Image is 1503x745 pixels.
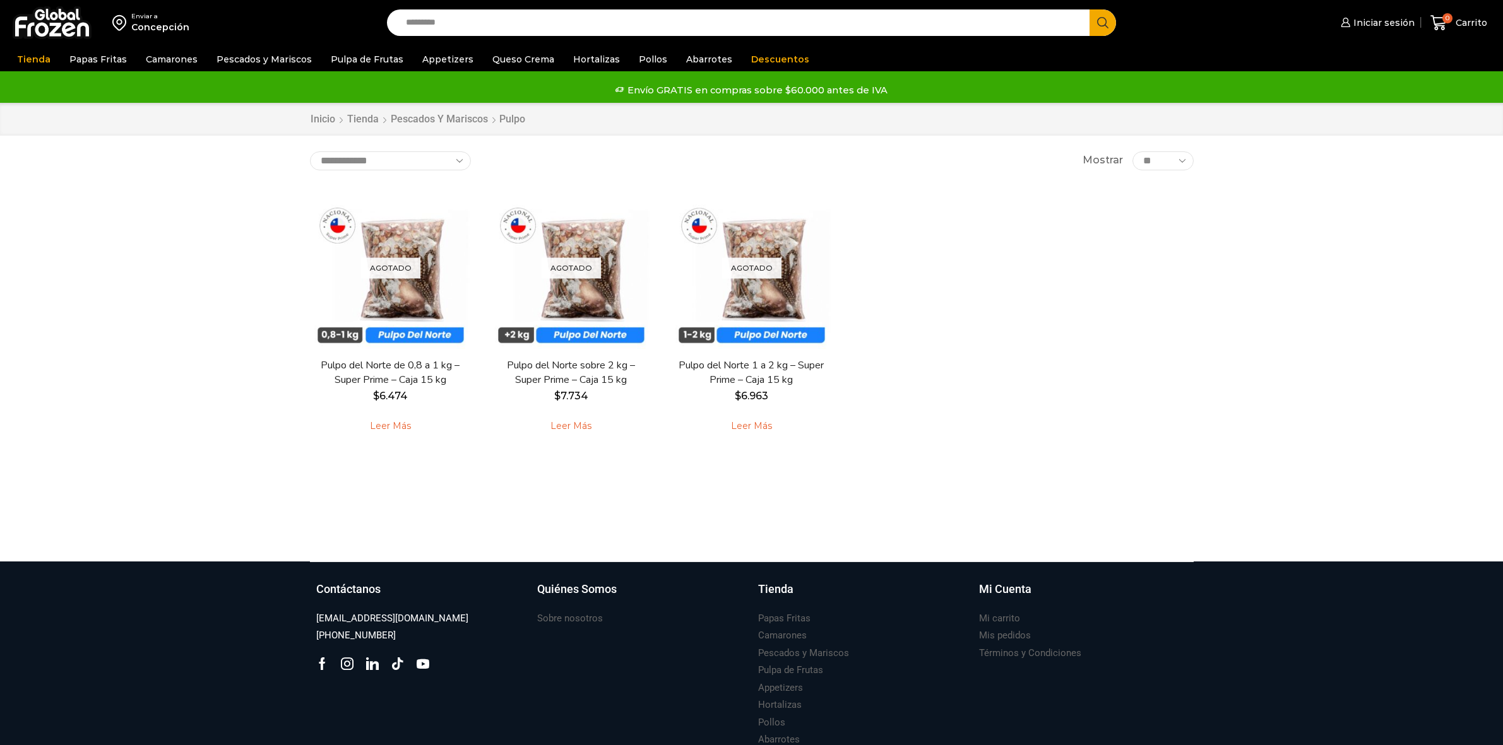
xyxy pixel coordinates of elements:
[486,47,561,71] a: Queso Crema
[758,714,785,731] a: Pollos
[554,390,588,402] bdi: 7.734
[499,113,525,125] h1: Pulpo
[316,610,468,627] a: [EMAIL_ADDRESS][DOMAIN_NAME]
[758,610,811,627] a: Papas Fritas
[373,390,379,402] span: $
[310,112,525,127] nav: Breadcrumb
[324,47,410,71] a: Pulpa de Frutas
[735,390,768,402] bdi: 6.963
[758,581,793,597] h3: Tienda
[318,358,463,387] a: Pulpo del Norte de 0,8 a 1 kg – Super Prime – Caja 15 kg
[758,664,823,677] h3: Pulpa de Frutas
[554,390,561,402] span: $
[979,610,1020,627] a: Mi carrito
[679,358,824,387] a: Pulpo del Norte 1 a 2 kg – Super Prime – Caja 15 kg
[537,581,617,597] h3: Quiénes Somos
[567,47,626,71] a: Hortalizas
[979,581,1187,610] a: Mi Cuenta
[498,358,643,387] a: Pulpo del Norte sobre 2 kg – Super Prime – Caja 15 kg
[316,581,525,610] a: Contáctanos
[1090,9,1116,36] button: Search button
[680,47,739,71] a: Abarrotes
[979,629,1031,642] h3: Mis pedidos
[112,12,131,33] img: address-field-icon.svg
[316,581,381,597] h3: Contáctanos
[1350,16,1415,29] span: Iniciar sesión
[316,612,468,625] h3: [EMAIL_ADDRESS][DOMAIN_NAME]
[1083,153,1123,168] span: Mostrar
[1427,8,1490,38] a: 0 Carrito
[735,390,741,402] span: $
[316,627,396,644] a: [PHONE_NUMBER]
[63,47,133,71] a: Papas Fritas
[979,627,1031,644] a: Mis pedidos
[131,12,189,21] div: Enviar a
[310,112,336,127] a: Inicio
[350,413,431,440] a: Leé más sobre “Pulpo del Norte de 0,8 a 1 kg - Super Prime - Caja 15 kg”
[131,21,189,33] div: Concepción
[758,698,802,712] h3: Hortalizas
[633,47,674,71] a: Pollos
[537,610,603,627] a: Sobre nosotros
[542,257,601,278] p: Agotado
[758,581,966,610] a: Tienda
[979,612,1020,625] h3: Mi carrito
[1338,10,1415,35] a: Iniciar sesión
[1442,13,1453,23] span: 0
[537,612,603,625] h3: Sobre nosotros
[979,581,1031,597] h3: Mi Cuenta
[758,679,803,696] a: Appetizers
[11,47,57,71] a: Tienda
[531,413,611,440] a: Leé más sobre “Pulpo del Norte sobre 2 kg - Super Prime - Caja 15 kg”
[979,645,1081,662] a: Términos y Condiciones
[722,257,781,278] p: Agotado
[310,151,471,170] select: Pedido de la tienda
[390,112,489,127] a: Pescados y Mariscos
[140,47,204,71] a: Camarones
[711,413,792,440] a: Leé más sobre “Pulpo del Norte 1 a 2 kg - Super Prime - Caja 15 kg”
[416,47,480,71] a: Appetizers
[347,112,379,127] a: Tienda
[745,47,816,71] a: Descuentos
[758,647,849,660] h3: Pescados y Mariscos
[979,647,1081,660] h3: Términos y Condiciones
[316,629,396,642] h3: [PHONE_NUMBER]
[1453,16,1487,29] span: Carrito
[758,612,811,625] h3: Papas Fritas
[758,696,802,713] a: Hortalizas
[758,627,807,644] a: Camarones
[758,716,785,729] h3: Pollos
[361,257,420,278] p: Agotado
[373,390,408,402] bdi: 6.474
[210,47,318,71] a: Pescados y Mariscos
[758,645,849,662] a: Pescados y Mariscos
[758,629,807,642] h3: Camarones
[758,662,823,679] a: Pulpa de Frutas
[537,581,746,610] a: Quiénes Somos
[758,681,803,695] h3: Appetizers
